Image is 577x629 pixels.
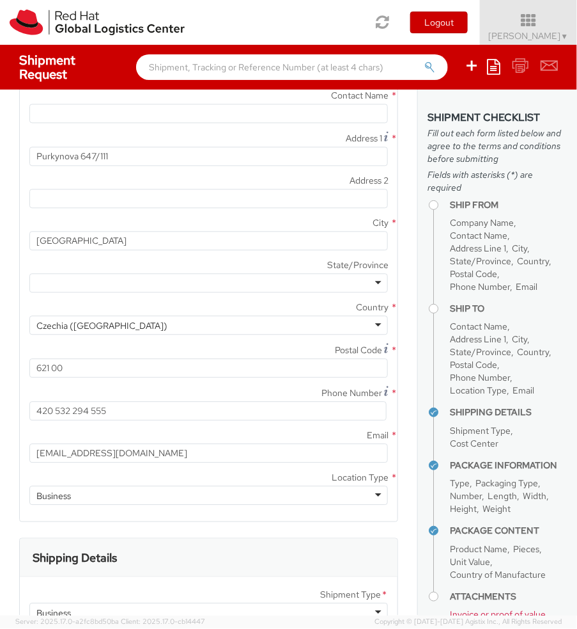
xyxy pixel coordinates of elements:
[36,320,167,333] div: Czechia ([GEOGRAPHIC_DATA])
[450,321,507,332] span: Contact Name
[450,408,567,417] h4: Shipping Details
[450,255,511,267] span: State/Province
[450,543,507,555] span: Product Name
[489,30,569,42] span: [PERSON_NAME]
[517,346,549,358] span: Country
[517,255,549,267] span: Country
[475,477,538,489] span: Packaging Type
[450,372,510,383] span: Phone Number
[512,385,534,396] span: Email
[561,31,569,42] span: ▼
[335,345,382,356] span: Postal Code
[427,112,567,123] h3: Shipment Checklist
[450,477,470,489] span: Type
[450,333,506,345] span: Address Line 1
[450,461,567,470] h4: Package Information
[19,53,123,81] h4: Shipment Request
[513,543,539,555] span: Pieces
[450,526,567,536] h4: Package Content
[327,260,389,271] span: State/Province
[374,617,562,628] span: Copyright © [DATE]-[DATE] Agistix Inc., All Rights Reserved
[373,218,389,229] span: City
[36,607,71,620] div: Business
[450,346,511,358] span: State/Province
[450,592,567,601] h4: Attachments
[450,556,490,568] span: Unit Value
[482,503,511,514] span: Weight
[450,230,507,241] span: Contact Name
[488,490,517,502] span: Length
[450,503,477,514] span: Height
[33,552,117,564] h3: Shipping Details
[523,490,546,502] span: Width
[427,168,567,194] span: Fields with asterisks (*) are required
[350,175,389,187] span: Address 2
[450,304,567,314] h4: Ship To
[450,243,506,254] span: Address Line 1
[320,589,381,603] span: Shipment Type
[346,133,382,145] span: Address 1
[450,217,514,228] span: Company Name
[332,472,389,484] span: Location Type
[450,281,510,292] span: Phone Number
[450,200,567,210] h4: Ship From
[321,388,382,399] span: Phone Number
[512,243,527,254] span: City
[450,569,546,580] span: Country of Manufacture
[427,127,567,165] span: Fill out each form listed below and agree to the terms and conditions before submitting
[450,438,498,449] span: Cost Center
[450,425,511,436] span: Shipment Type
[136,54,448,80] input: Shipment, Tracking or Reference Number (at least 4 chars)
[516,281,537,292] span: Email
[121,617,205,626] span: Client: 2025.17.0-cb14447
[15,617,119,626] span: Server: 2025.17.0-a2fc8bd50ba
[450,490,482,502] span: Number
[10,10,185,35] img: rh-logistics-00dfa346123c4ec078e1.svg
[450,359,497,370] span: Postal Code
[331,90,389,102] span: Contact Name
[450,268,497,280] span: Postal Code
[410,12,468,33] button: Logout
[512,333,527,345] span: City
[367,430,389,442] span: Email
[356,302,389,314] span: Country
[36,490,71,503] div: Business
[450,385,507,396] span: Location Type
